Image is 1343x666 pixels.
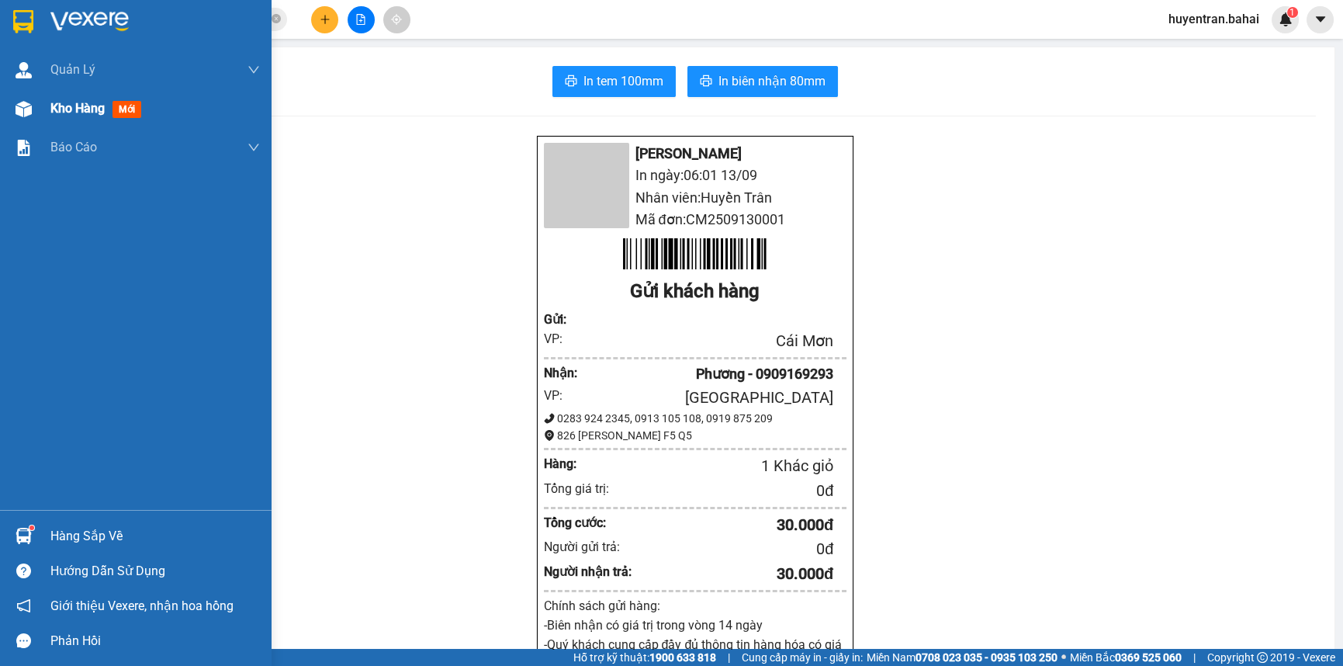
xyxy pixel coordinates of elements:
div: Gửi : [544,310,582,329]
span: | [1193,649,1196,666]
span: Báo cáo [50,137,97,157]
span: 1 [1289,7,1295,18]
span: phone [544,413,555,424]
span: close-circle [272,14,281,23]
span: aim [391,14,402,25]
div: Cái Mơn [581,329,833,353]
strong: 0369 525 060 [1115,651,1182,664]
img: warehouse-icon [16,528,32,544]
strong: 0708 023 035 - 0935 103 250 [916,651,1057,664]
div: VP: [544,386,582,405]
span: plus [320,14,331,25]
button: file-add [348,6,375,33]
span: message [16,633,31,648]
span: mới [112,101,141,118]
div: 0 đ [632,479,833,503]
div: Nhận : [544,363,582,383]
span: Miền Bắc [1070,649,1182,666]
span: In biên nhận 80mm [718,71,826,91]
span: | [728,649,730,666]
sup: 1 [29,526,34,530]
div: Chính sách gửi hàng: [544,596,846,616]
span: printer [565,75,577,89]
span: question-circle [16,564,31,578]
button: printerIn biên nhận 80mm [687,66,838,97]
div: Phản hồi [50,630,260,653]
div: Hàng: [544,454,607,473]
img: solution-icon [16,140,32,156]
span: down [247,64,260,76]
span: file-add [355,14,366,25]
div: [GEOGRAPHIC_DATA] [581,386,833,410]
div: Tổng giá trị: [544,479,632,498]
strong: 1900 633 818 [649,651,716,664]
span: environment [544,430,555,441]
button: caret-down [1307,6,1334,33]
span: printer [700,75,712,89]
li: Mã đơn: CM2509130001 [544,209,846,231]
img: warehouse-icon [16,101,32,117]
div: 0283 924 2345, 0913 105 108, 0919 875 209 [544,410,846,427]
div: 30.000 đ [632,513,833,537]
span: In tem 100mm [583,71,663,91]
div: Hàng sắp về [50,525,260,548]
div: Tổng cước: [544,513,632,532]
div: 30.000 đ [632,562,833,586]
span: Quản Lý [50,60,95,79]
button: plus [311,6,338,33]
img: icon-new-feature [1279,12,1293,26]
li: In ngày: 06:01 13/09 [544,165,846,186]
span: caret-down [1314,12,1327,26]
span: down [247,141,260,154]
span: Kho hàng [50,101,105,116]
div: Phương - 0909169293 [581,363,833,385]
button: aim [383,6,410,33]
sup: 1 [1287,7,1298,18]
button: printerIn tem 100mm [552,66,676,97]
div: VP: [544,329,582,349]
div: Người gửi trả: [544,537,632,557]
li: [PERSON_NAME] [544,143,846,165]
div: Người nhận trả: [544,562,632,581]
img: logo-vxr [13,10,33,33]
span: close-circle [272,12,281,27]
span: copyright [1257,652,1268,663]
span: Cung cấp máy in - giấy in: [742,649,863,666]
span: Hỗ trợ kỹ thuật: [573,649,716,666]
span: huyentran.bahai [1156,9,1272,29]
div: 0 đ [632,537,833,561]
span: Miền Nam [867,649,1057,666]
div: 1 Khác giỏ [607,454,834,478]
div: Gửi khách hàng [544,277,846,307]
div: Hướng dẫn sử dụng [50,560,260,583]
img: warehouse-icon [16,62,32,78]
div: 826 [PERSON_NAME] F5 Q5 [544,427,846,444]
p: -Biên nhận có giá trị trong vòng 14 ngày [544,616,846,635]
span: notification [16,598,31,613]
li: Nhân viên: Huyền Trân [544,187,846,209]
span: ⚪️ [1061,654,1066,661]
span: Giới thiệu Vexere, nhận hoa hồng [50,596,234,616]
